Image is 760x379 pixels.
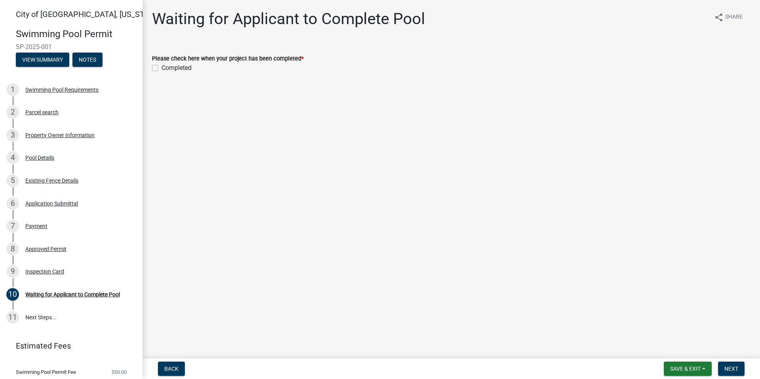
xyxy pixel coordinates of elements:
div: Application Submittal [25,201,78,206]
div: 5 [6,174,19,187]
div: Parcel search [25,109,59,115]
div: 6 [6,197,19,210]
span: Share [725,13,743,22]
h1: Waiting for Applicant to Complete Pool [152,9,425,28]
div: Payment [25,223,47,229]
i: share [714,13,724,22]
div: Pool Details [25,155,54,160]
span: Save & Exit [670,366,701,372]
button: Notes [72,53,103,67]
span: SP-2025-001 [16,43,127,51]
wm-modal-confirm: Summary [16,57,69,63]
label: Please check here when your project has been completed [152,56,304,62]
div: Existing Fence Details [25,178,78,183]
span: Back [164,366,179,372]
span: Next [724,366,738,372]
div: Waiting for Applicant to Complete Pool [25,292,120,297]
div: 4 [6,151,19,164]
button: shareShare [708,9,749,25]
div: Property Owner Information [25,132,95,138]
span: $50.00 [112,370,127,375]
button: View Summary [16,53,69,67]
span: City of [GEOGRAPHIC_DATA], [US_STATE] [16,9,160,19]
a: Estimated Fees [6,338,130,354]
div: Approved Permit [25,246,66,252]
span: Swimming Pool Permit Fee [16,370,76,375]
div: Inspection Card [25,269,64,274]
div: 1 [6,83,19,96]
div: 10 [6,288,19,301]
div: 9 [6,265,19,278]
div: 2 [6,106,19,119]
button: Back [158,362,185,376]
div: 3 [6,129,19,141]
div: 7 [6,220,19,232]
wm-modal-confirm: Notes [72,57,103,63]
label: Completed [161,63,192,73]
div: 8 [6,243,19,255]
div: 11 [6,311,19,324]
button: Save & Exit [664,362,712,376]
div: Swimming Pool Requirements [25,87,99,92]
h4: Swimming Pool Permit [16,28,136,40]
button: Next [718,362,745,376]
